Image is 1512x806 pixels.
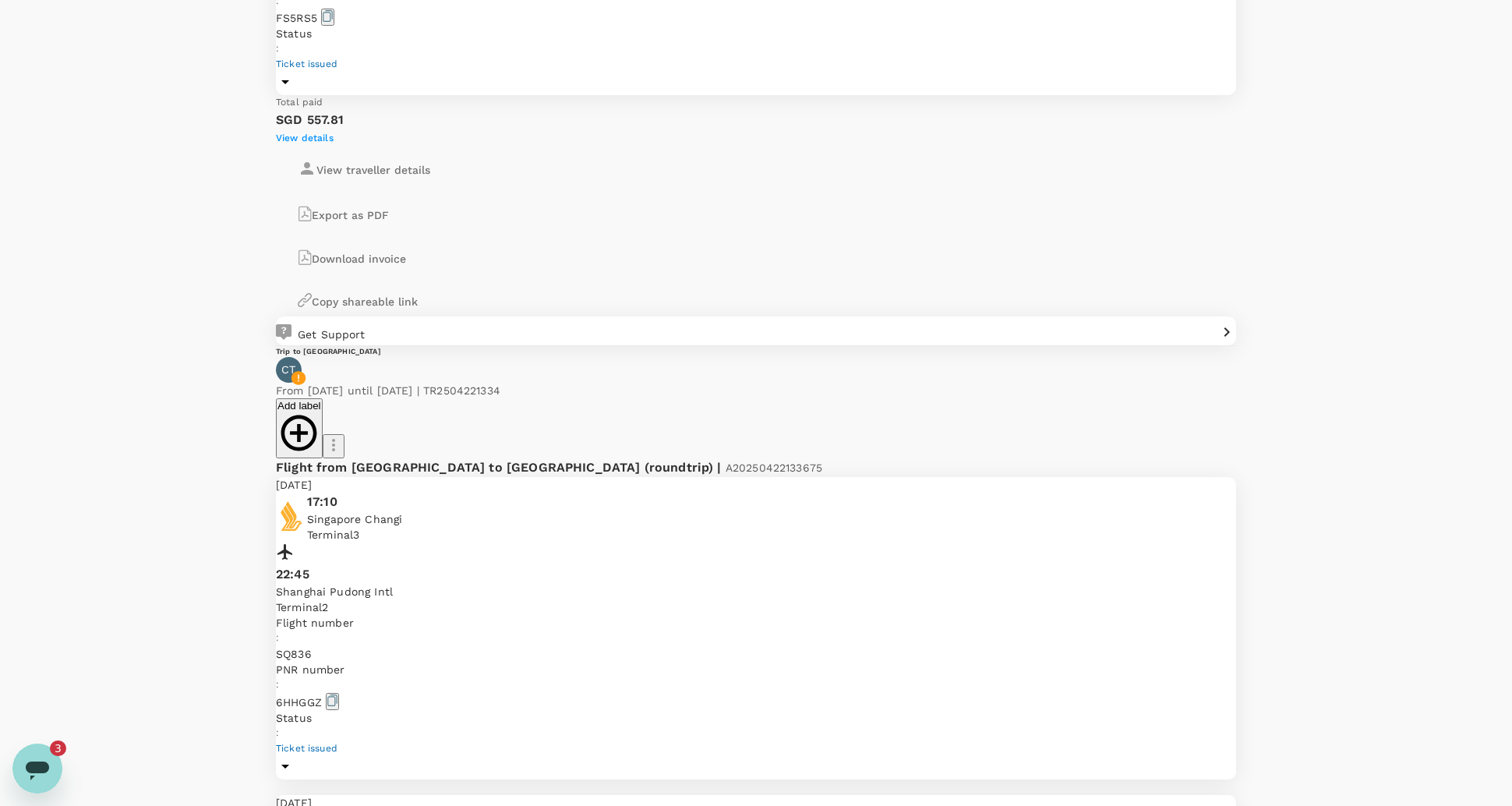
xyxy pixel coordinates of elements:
button: View traveller details [276,147,452,193]
p: : [276,726,1236,741]
p: Status [276,710,1236,726]
button: Copy shareable link [276,281,440,323]
span: Ticket issued [276,743,337,754]
button: Download invoice [276,237,428,281]
p: Export as PDF [312,207,389,223]
span: Ticket issued [276,58,337,69]
p: 6HHGGZ [276,693,1236,710]
h6: Trip to [GEOGRAPHIC_DATA] [276,346,1236,356]
p: PNR number [276,662,1236,677]
p: Download invoice [312,251,406,267]
p: [DATE] [276,477,1236,493]
button: Export as PDF [276,193,411,237]
p: Singapore Changi [307,511,402,527]
p: : [276,631,1236,646]
p: SQ 836 [276,646,1236,662]
p: Copy shareable link [312,294,418,309]
p: Status [276,26,1236,41]
p: SGD 557.81 [276,111,1236,129]
span: Total paid [276,95,323,111]
img: Singapore Airlines [276,500,307,532]
p: 22:45 [276,565,1236,584]
p: Terminal 3 [307,527,402,543]
p: From [DATE] until [DATE] TR2504221334 [276,383,500,398]
span: | [717,460,721,475]
p: Flight number [276,615,1236,631]
iframe: Button to launch messaging window, 3 unread messages [12,744,62,794]
button: Add label [276,398,323,459]
p: CT [281,362,295,377]
p: Terminal 2 [276,599,1236,615]
span: | [417,384,419,397]
iframe: Number of unread messages [50,741,81,756]
p: Shanghai Pudong Intl [276,584,1236,599]
span: View details [276,133,334,143]
p: View traveller details [316,162,430,178]
p: FS5RS5 [276,9,1236,26]
p: Flight from [GEOGRAPHIC_DATA] to [GEOGRAPHIC_DATA] (roundtrip) [276,458,822,477]
p: 17:10 [307,493,402,511]
p: : [276,677,1236,693]
span: Get Support [298,328,366,341]
span: A20250422133675 [726,461,822,474]
p: : [276,41,1236,57]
